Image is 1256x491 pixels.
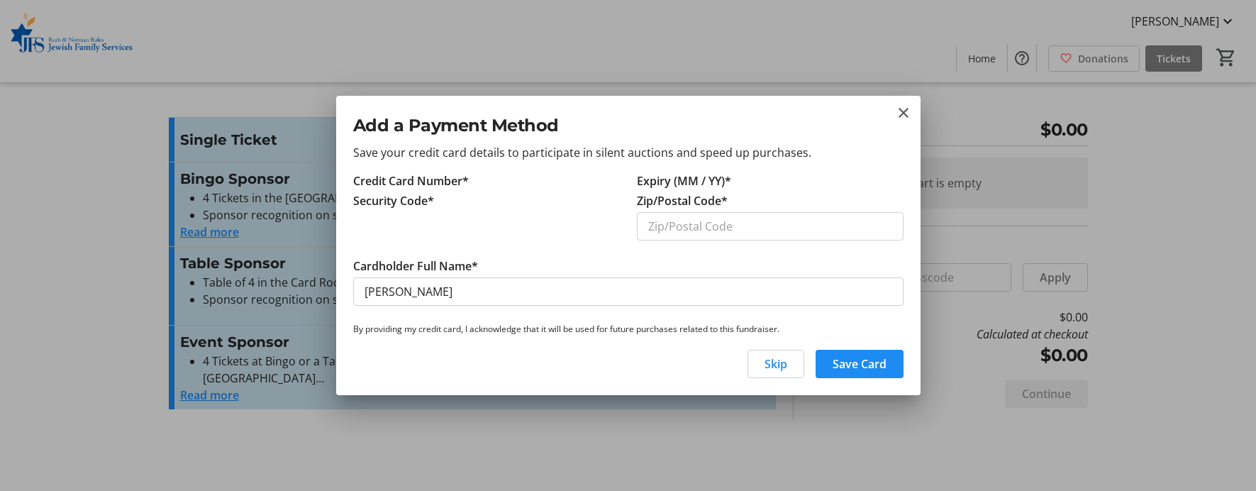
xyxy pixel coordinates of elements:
label: Cardholder Full Name* [353,258,478,275]
span: Save Card [833,355,887,373]
input: Zip/Postal Code [637,212,904,241]
label: Security Code* [353,192,434,209]
label: Zip/Postal Code* [637,192,728,209]
span: Skip [765,355,787,373]
label: Expiry (MM / YY)* [637,172,731,189]
button: Skip [748,350,804,378]
input: Card Holder Name [353,277,904,306]
h2: Add a Payment Method [353,113,904,138]
label: Credit Card Number* [353,172,469,189]
button: Save Card [816,350,904,378]
p: Save your credit card details to participate in silent auctions and speed up purchases. [353,144,904,161]
button: close [895,104,912,121]
p: By providing my credit card, I acknowledge that it will be used for future purchases related to t... [353,323,904,336]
